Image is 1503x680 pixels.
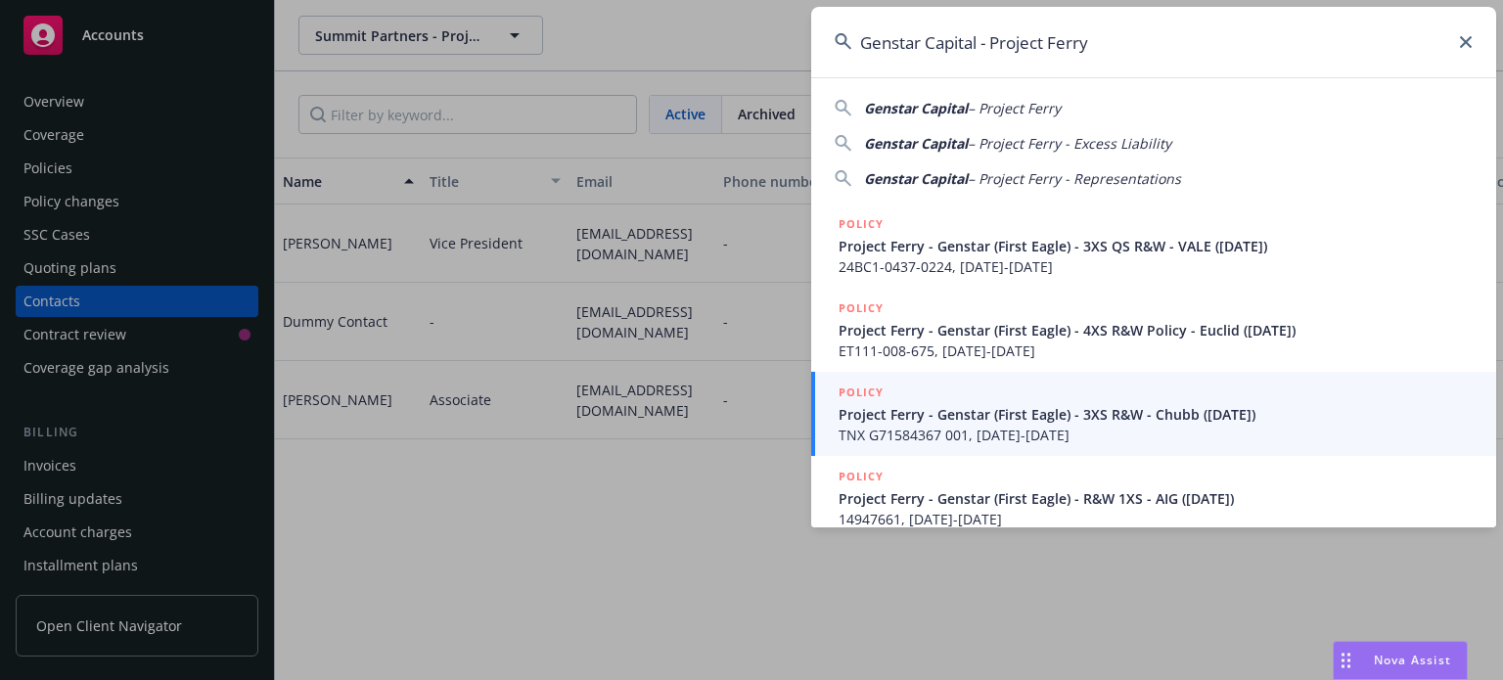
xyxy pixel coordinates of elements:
span: ET111-008-675, [DATE]-[DATE] [839,340,1473,361]
h5: POLICY [839,214,884,234]
h5: POLICY [839,383,884,402]
span: Nova Assist [1374,652,1451,668]
a: POLICYProject Ferry - Genstar (First Eagle) - 3XS R&W - Chubb ([DATE])TNX G71584367 001, [DATE]-[... [811,372,1496,456]
button: Nova Assist [1333,641,1468,680]
a: POLICYProject Ferry - Genstar (First Eagle) - 4XS R&W Policy - Euclid ([DATE])ET111-008-675, [DAT... [811,288,1496,372]
h5: POLICY [839,467,884,486]
span: Genstar Capital [864,134,968,153]
a: POLICYProject Ferry - Genstar (First Eagle) - 3XS QS R&W - VALE ([DATE])24BC1-0437-0224, [DATE]-[... [811,204,1496,288]
span: Project Ferry - Genstar (First Eagle) - R&W 1XS - AIG ([DATE]) [839,488,1473,509]
a: POLICYProject Ferry - Genstar (First Eagle) - R&W 1XS - AIG ([DATE])14947661, [DATE]-[DATE] [811,456,1496,540]
input: Search... [811,7,1496,77]
span: Project Ferry - Genstar (First Eagle) - 4XS R&W Policy - Euclid ([DATE]) [839,320,1473,340]
span: – Project Ferry - Representations [968,169,1181,188]
span: – Project Ferry - Excess Liability [968,134,1171,153]
span: TNX G71584367 001, [DATE]-[DATE] [839,425,1473,445]
span: 14947661, [DATE]-[DATE] [839,509,1473,529]
span: 24BC1-0437-0224, [DATE]-[DATE] [839,256,1473,277]
span: Genstar Capital [864,99,968,117]
span: Genstar Capital [864,169,968,188]
span: – Project Ferry [968,99,1061,117]
h5: POLICY [839,298,884,318]
span: Project Ferry - Genstar (First Eagle) - 3XS R&W - Chubb ([DATE]) [839,404,1473,425]
div: Drag to move [1334,642,1358,679]
span: Project Ferry - Genstar (First Eagle) - 3XS QS R&W - VALE ([DATE]) [839,236,1473,256]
